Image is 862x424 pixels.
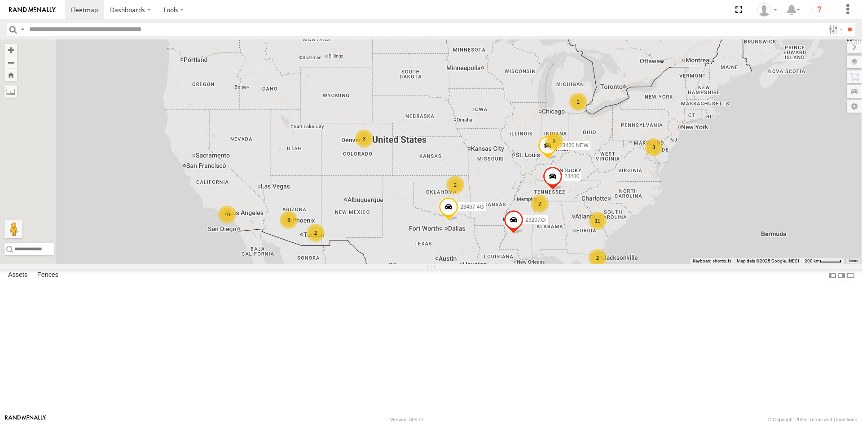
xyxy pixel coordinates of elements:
a: Terms (opens in new tab) [849,259,858,263]
label: Map Settings [847,100,862,113]
span: 23460 NEW [559,142,589,149]
span: 200 km [805,258,820,263]
div: 2 [446,176,464,194]
div: 2 [307,224,325,242]
span: 23480 [564,173,579,179]
img: rand-logo.svg [9,7,56,13]
div: 2 [531,195,549,213]
label: Assets [4,269,32,282]
span: 23467 4G [460,204,484,210]
span: Map data ©2025 Google, INEGI [737,258,799,263]
button: Zoom Home [4,69,17,81]
label: Search Query [19,23,26,36]
div: 3 [280,211,298,229]
label: Dock Summary Table to the Right [837,269,846,282]
button: Zoom in [4,44,17,56]
button: Zoom out [4,56,17,69]
div: Version: 308.01 [390,417,424,422]
label: Fences [33,269,63,282]
button: Keyboard shortcuts [693,258,731,264]
label: Search Filter Options [825,23,844,36]
a: Terms and Conditions [809,417,857,422]
div: 3 [355,130,373,148]
label: Hide Summary Table [846,269,855,282]
label: Dock Summary Table to the Left [828,269,837,282]
div: 16 [218,205,236,223]
div: 2 [545,132,563,150]
div: Sardor Khadjimedov [754,3,780,17]
label: Measure [4,85,17,98]
span: 23207xx [525,217,545,223]
div: 2 [589,249,607,267]
button: Map Scale: 200 km per 44 pixels [802,258,844,264]
a: Visit our Website [5,415,46,424]
div: 3 [645,138,663,156]
div: 11 [589,212,607,230]
i: ? [812,3,827,17]
div: © Copyright 2025 - [768,417,857,422]
button: Drag Pegman onto the map to open Street View [4,220,22,238]
div: 2 [569,93,587,111]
